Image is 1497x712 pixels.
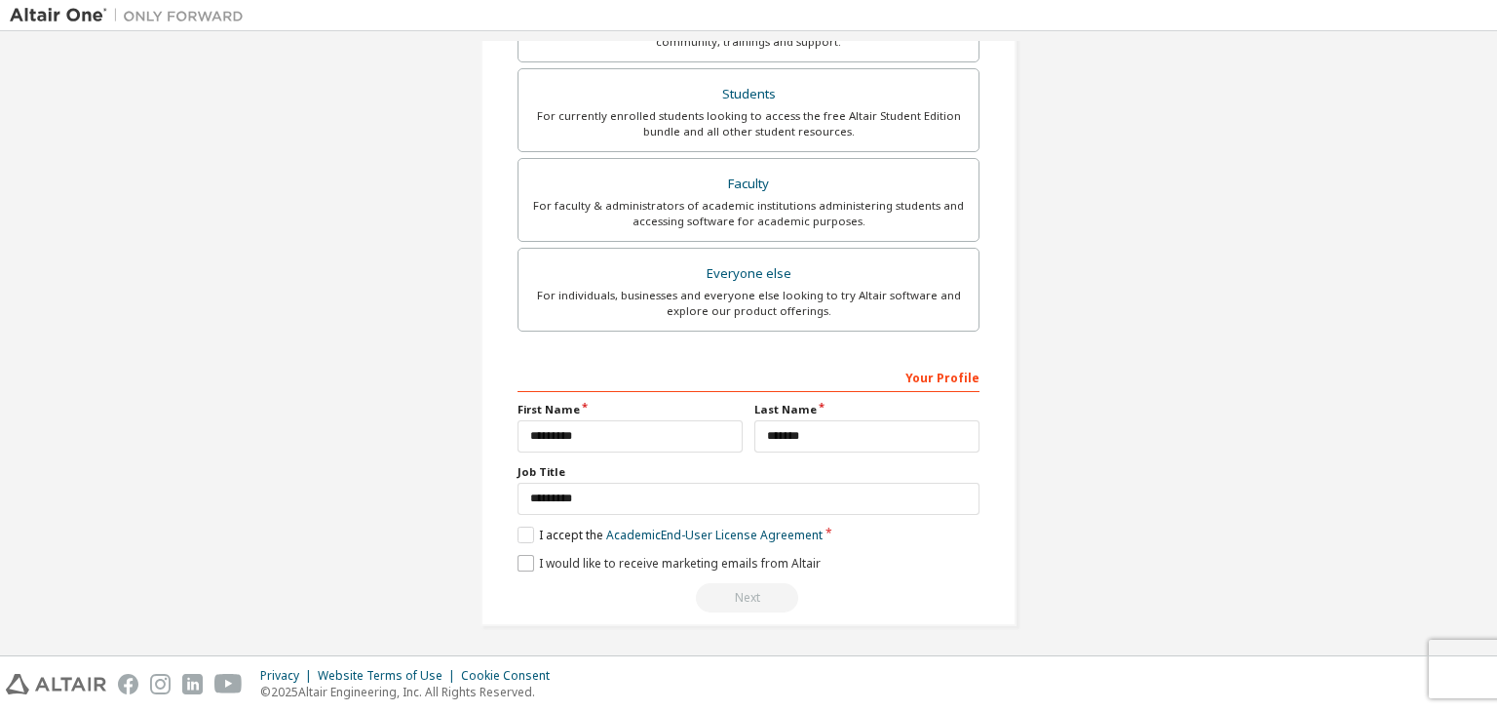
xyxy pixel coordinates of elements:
[518,527,823,543] label: I accept the
[518,361,979,392] div: Your Profile
[118,674,138,694] img: facebook.svg
[214,674,243,694] img: youtube.svg
[530,198,967,229] div: For faculty & administrators of academic institutions administering students and accessing softwa...
[461,668,561,684] div: Cookie Consent
[530,171,967,198] div: Faculty
[530,81,967,108] div: Students
[754,402,979,417] label: Last Name
[518,464,979,480] label: Job Title
[518,583,979,613] div: Provide a valid email to continue
[606,527,823,543] a: Academic End-User License Agreement
[260,684,561,700] p: © 2025 Altair Engineering, Inc. All Rights Reserved.
[530,288,967,319] div: For individuals, businesses and everyone else looking to try Altair software and explore our prod...
[518,555,821,572] label: I would like to receive marketing emails from Altair
[518,402,743,417] label: First Name
[318,668,461,684] div: Website Terms of Use
[530,108,967,139] div: For currently enrolled students looking to access the free Altair Student Edition bundle and all ...
[530,260,967,288] div: Everyone else
[6,674,106,694] img: altair_logo.svg
[10,6,253,25] img: Altair One
[260,668,318,684] div: Privacy
[182,674,203,694] img: linkedin.svg
[150,674,171,694] img: instagram.svg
